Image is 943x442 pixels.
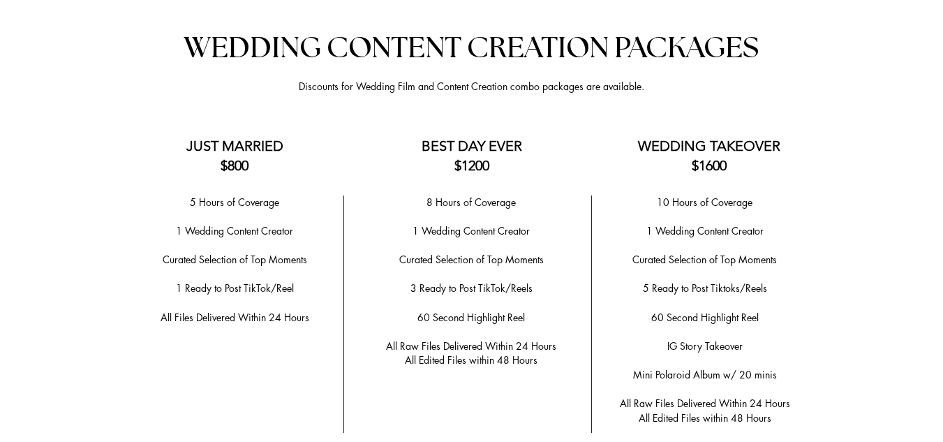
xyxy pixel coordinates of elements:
[643,281,767,295] span: 5 Ready to Post Tiktoks/Reels
[399,253,544,266] span: ​Curated Selection of Top Moments
[651,311,759,324] span: 60 Second Highlight Reel
[184,34,759,63] span: WEDDING CONTENT CREATION PACKAGES
[633,368,777,381] span: Mini Polaroid Album w/ 20 minis
[638,138,780,174] span: WEDDING TAKEOVER $1600
[176,281,294,295] span: 1 Ready to Post TikTok/Reel
[667,339,743,353] span: IG Story Takeover
[186,138,283,154] span: JUST MARRIED
[417,311,525,324] span: 60 Second Highlight Reel
[620,397,790,410] span: All Raw Files Delivered Within 24 Hours
[413,224,530,237] span: 1 Wedding Content Creator
[639,411,771,425] span: All Edited Files within 48 Hours
[632,253,777,266] span: Curated Selection of Top Moments
[405,353,537,367] span: All Edited Files within 48 Hours
[657,196,752,209] span: 10 Hours of Coverage
[163,253,307,266] span: ​Curated Selection of Top Moments
[161,311,309,324] span: All Files Delivered Within 24 Hours
[426,196,516,209] span: 8 Hours of Coverage
[299,80,644,93] span: Discounts for Wedding Film and Content Creation combo packages are available.
[221,157,248,174] span: $800
[386,339,556,353] span: All Raw Files Delivered Within 24 Hours
[646,224,764,237] span: 1 Wedding Content Creator
[422,138,522,174] span: BEST DAY EVER $1200
[176,224,293,237] span: 1 Wedding Content Creator
[190,196,279,209] span: 5 Hours of Coverage
[410,281,533,295] span: 3 Ready to Post TikTok/Reels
